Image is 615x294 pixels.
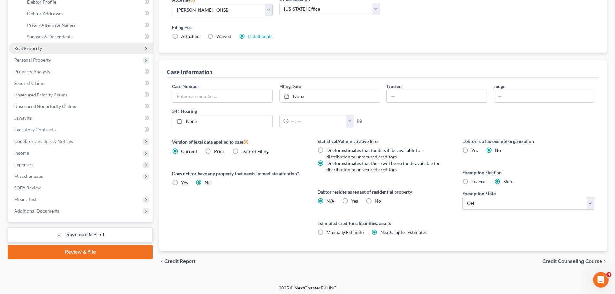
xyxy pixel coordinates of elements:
span: Prior [214,148,225,154]
label: Judge [494,83,505,90]
label: Debtor resides as tenant of residential property [317,188,449,195]
a: Executory Contracts [9,124,153,136]
span: Spouses & Dependents [27,34,73,39]
span: Current [181,148,197,154]
span: Yes [471,147,478,153]
label: Filing Fee [172,24,594,31]
a: Secured Claims [9,77,153,89]
a: Spouses & Dependents [22,31,153,43]
a: Unsecured Nonpriority Claims [9,101,153,112]
a: Installments [248,34,272,39]
input: -- [494,90,594,102]
span: Expenses [14,162,33,167]
span: Manually Estimate [326,229,364,235]
input: Enter case number... [172,90,272,102]
a: Unsecured Priority Claims [9,89,153,101]
span: Date of Filing [241,148,269,154]
label: Filing Date [279,83,301,90]
span: Income [14,150,29,156]
a: None [280,90,380,102]
span: Additional Documents [14,208,60,214]
a: Lawsuits [9,112,153,124]
span: Waived [216,34,231,39]
label: Version of legal data applied to case [172,138,304,146]
span: Credit Counseling Course [542,259,602,264]
button: chevron_left Credit Report [159,259,195,264]
span: N/A [326,198,334,204]
span: Unsecured Nonpriority Claims [14,104,76,109]
a: Prior / Alternate Names [22,19,153,31]
label: Exemption Election [462,169,594,176]
span: Attached [181,34,200,39]
span: 4 [606,272,611,277]
label: Exemption State [462,190,496,197]
label: Debtor is a tax exempt organization [462,138,594,145]
label: Trustee [386,83,401,90]
span: Miscellaneous [14,173,43,179]
span: Debtor Addresses [27,11,63,16]
button: Credit Counseling Course chevron_right [542,259,607,264]
input: -- [387,90,487,102]
span: Means Test [14,197,36,202]
a: Property Analysis [9,66,153,77]
span: NextChapter Estimates [380,229,427,235]
a: Debtor Addresses [22,8,153,19]
span: Unsecured Priority Claims [14,92,67,97]
span: Codebtors Insiders & Notices [14,138,73,144]
span: Lawsuits [14,115,32,121]
span: Personal Property [14,57,51,63]
span: Yes [181,180,188,185]
span: No [375,198,381,204]
input: -- : -- [289,115,346,127]
span: No [205,180,211,185]
label: 341 Hearing [169,108,383,115]
a: Download & Print [8,227,153,242]
label: Statistical/Administrative Info [317,138,449,145]
i: chevron_left [159,259,164,264]
span: Executory Contracts [14,127,56,132]
a: None [172,115,272,127]
iframe: Intercom live chat [593,272,609,288]
span: No [495,147,501,153]
i: chevron_right [602,259,607,264]
a: SOFA Review [9,182,153,194]
div: Case Information [167,68,212,76]
label: Case Number [172,83,199,90]
span: Credit Report [164,259,195,264]
a: Review & File [8,245,153,259]
span: SOFA Review [14,185,41,190]
span: Prior / Alternate Names [27,22,75,28]
label: Does debtor have any property that needs immediate attention? [172,170,304,177]
label: Estimated creditors, liabilities, assets [317,220,449,227]
span: Debtor estimates that there will be no funds available for distribution to unsecured creditors. [326,160,440,172]
span: Yes [351,198,358,204]
span: Debtor estimates that funds will be available for distribution to unsecured creditors. [326,147,422,159]
span: Property Analysis [14,69,50,74]
span: Secured Claims [14,80,45,86]
span: State [503,179,513,184]
span: Real Property [14,46,42,51]
span: Federal [471,179,487,184]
